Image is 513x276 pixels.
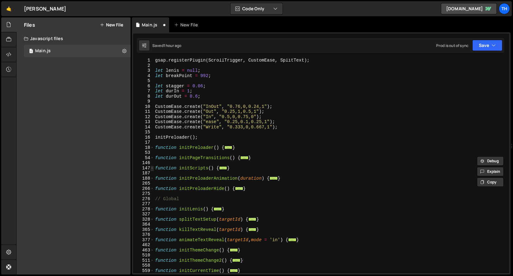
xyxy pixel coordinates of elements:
div: 9 [133,99,154,104]
a: Th [499,3,510,14]
div: 8 [133,94,154,99]
span: ... [235,186,243,190]
div: 18 [133,145,154,150]
div: 365 [133,227,154,232]
div: 3 [133,68,154,73]
div: 266 [133,186,154,191]
div: 462 [133,242,154,248]
a: 🤙 [1,1,16,16]
div: Javascript files [16,32,131,45]
button: Explain [477,167,504,176]
div: 14 [133,125,154,130]
span: ... [224,145,233,149]
div: 16840/46037.js [24,45,131,57]
button: Debug [477,156,504,166]
div: 510 [133,253,154,258]
div: 376 [133,232,154,237]
span: ... [288,238,296,241]
div: New File [174,22,200,28]
div: 6 [133,84,154,89]
span: ... [230,248,238,251]
div: Prod is out of sync [436,43,469,48]
div: 7 [133,89,154,94]
span: ... [248,217,256,221]
div: 327 [133,212,154,217]
span: ... [240,156,248,159]
div: 187 [133,171,154,176]
span: ... [214,207,222,210]
h2: Files [24,21,35,28]
span: 1 [29,49,33,54]
div: Main.js [142,22,157,28]
div: 511 [133,258,154,263]
div: 146 [133,160,154,166]
span: ... [270,176,278,180]
span: ... [233,258,241,262]
div: 276 [133,196,154,202]
div: 5 [133,78,154,84]
div: 463 [133,248,154,253]
div: 1 [133,58,154,63]
div: 1 hour ago [164,43,182,48]
div: 53 [133,150,154,155]
div: 265 [133,181,154,186]
div: 278 [133,207,154,212]
div: 54 [133,155,154,161]
div: 2 [133,63,154,68]
div: 12 [133,114,154,120]
a: [DOMAIN_NAME] [441,3,497,14]
span: ... [230,269,238,272]
button: Copy [477,177,504,187]
div: 17 [133,140,154,145]
button: Save [472,40,502,51]
div: 275 [133,191,154,196]
button: New File [100,22,123,27]
div: [PERSON_NAME] [24,5,66,12]
div: 277 [133,201,154,207]
span: ... [219,166,227,169]
div: 328 [133,217,154,222]
div: 10 [133,104,154,109]
div: Main.js [35,48,51,54]
div: 4 [133,73,154,79]
button: Code Only [230,3,283,14]
div: 15 [133,130,154,135]
div: Saved [152,43,181,48]
div: 11 [133,109,154,114]
div: 147 [133,166,154,171]
div: 13 [133,119,154,125]
div: 16 [133,135,154,140]
div: 377 [133,237,154,243]
div: 559 [133,268,154,274]
div: 364 [133,222,154,227]
div: 188 [133,176,154,181]
div: 558 [133,263,154,268]
span: ... [248,228,256,231]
